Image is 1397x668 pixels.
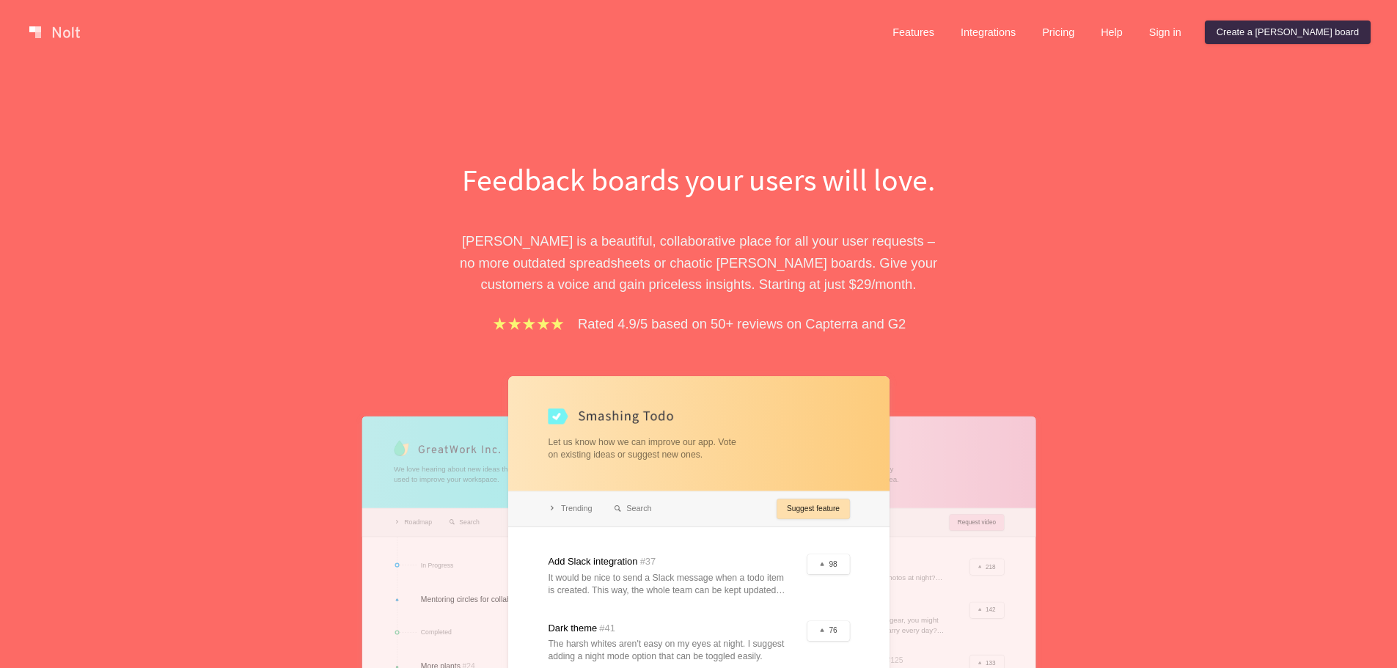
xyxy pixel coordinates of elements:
[578,313,906,334] p: Rated 4.9/5 based on 50+ reviews on Capterra and G2
[1205,21,1371,44] a: Create a [PERSON_NAME] board
[1137,21,1193,44] a: Sign in
[1089,21,1134,44] a: Help
[491,315,566,332] img: stars.b067e34983.png
[1030,21,1086,44] a: Pricing
[446,158,952,201] h1: Feedback boards your users will love.
[446,230,952,295] p: [PERSON_NAME] is a beautiful, collaborative place for all your user requests – no more outdated s...
[881,21,946,44] a: Features
[949,21,1027,44] a: Integrations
